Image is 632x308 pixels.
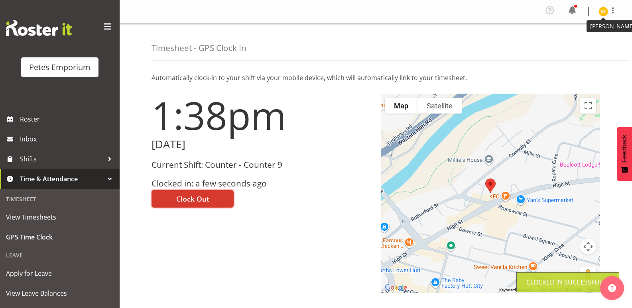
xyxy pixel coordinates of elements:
button: Map camera controls [580,239,596,255]
span: Inbox [20,133,116,145]
span: Clock Out [176,194,209,204]
button: Clock Out [152,190,234,208]
h3: Current Shift: Counter - Counter 9 [152,160,371,169]
a: View Leave Balances [2,283,118,303]
span: Time & Attendance [20,173,104,185]
span: View Timesheets [6,211,114,223]
img: eva-vailini10223.jpg [599,7,608,16]
h2: [DATE] [152,138,371,151]
h3: Clocked in: a few seconds ago [152,179,371,188]
button: Drag Pegman onto the map to open Street View [580,267,596,283]
img: Rosterit website logo [6,20,72,36]
button: Show satellite imagery [417,98,462,114]
div: Petes Emporium [29,61,91,73]
img: Google [383,282,409,293]
span: Feedback [621,135,628,163]
span: Apply for Leave [6,267,114,279]
button: Keyboard shortcuts [499,287,534,293]
span: Shifts [20,153,104,165]
h1: 1:38pm [152,94,371,137]
div: Timesheet [2,191,118,207]
button: Feedback - Show survey [617,127,632,181]
img: help-xxl-2.png [608,284,616,292]
h4: Timesheet - GPS Clock In [152,43,246,53]
a: Apply for Leave [2,263,118,283]
button: Toggle fullscreen view [580,98,596,114]
span: Roster [20,113,116,125]
a: GPS Time Clock [2,227,118,247]
button: Show street map [385,98,417,114]
a: View Timesheets [2,207,118,227]
div: Clocked in Successfully [526,277,609,287]
div: Leave [2,247,118,263]
span: View Leave Balances [6,287,114,299]
p: Automatically clock-in to your shift via your mobile device, which will automatically link to you... [152,73,600,82]
a: Open this area in Google Maps (opens a new window) [383,282,409,293]
span: GPS Time Clock [6,231,114,243]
